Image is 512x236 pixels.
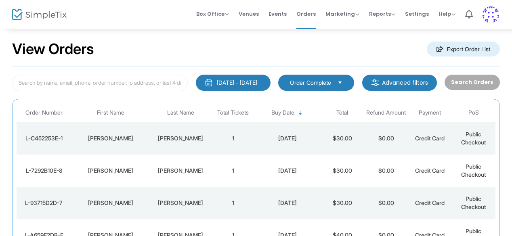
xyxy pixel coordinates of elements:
[364,103,408,122] th: Refund Amount
[461,195,486,210] span: Public Checkout
[364,155,408,187] td: $0.00
[73,134,148,142] div: Celeste
[369,10,395,18] span: Reports
[269,4,287,24] span: Events
[297,110,304,116] span: Sortable
[19,199,69,207] div: L-93715D2D-7
[296,4,316,24] span: Orders
[290,79,331,87] span: Order Complete
[415,135,445,142] span: Credit Card
[257,167,318,175] div: 8/12/2025
[152,134,209,142] div: Robles
[211,122,255,155] td: 1
[196,75,271,91] button: [DATE] - [DATE]
[12,75,188,91] input: Search by name, email, phone, order number, ip address, or last 4 digits of card
[19,134,69,142] div: L-C452253E-1
[364,187,408,219] td: $0.00
[152,167,209,175] div: Tabayoyong
[97,109,124,116] span: First Name
[415,167,445,174] span: Credit Card
[427,42,500,56] m-button: Export Order List
[19,167,69,175] div: L-7292B10E-8
[12,40,94,58] h2: View Orders
[468,109,479,116] span: PoS
[405,4,429,24] span: Settings
[461,131,486,146] span: Public Checkout
[334,78,346,87] button: Select
[211,103,255,122] th: Total Tickets
[167,109,194,116] span: Last Name
[321,122,364,155] td: $30.00
[205,79,213,87] img: monthly
[25,109,63,116] span: Order Number
[439,10,455,18] span: Help
[362,75,437,91] m-button: Advanced filters
[211,155,255,187] td: 1
[321,155,364,187] td: $30.00
[211,187,255,219] td: 1
[73,167,148,175] div: Joel
[152,199,209,207] div: Baltazar
[415,199,445,206] span: Credit Card
[325,10,359,18] span: Marketing
[239,4,259,24] span: Venues
[419,109,441,116] span: Payment
[271,109,294,116] span: Buy Date
[321,103,364,122] th: Total
[321,187,364,219] td: $30.00
[257,134,318,142] div: 8/12/2025
[217,79,257,87] div: [DATE] - [DATE]
[364,122,408,155] td: $0.00
[73,199,148,207] div: Adrian
[196,10,229,18] span: Box Office
[257,199,318,207] div: 8/12/2025
[461,163,486,178] span: Public Checkout
[371,79,379,87] img: filter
